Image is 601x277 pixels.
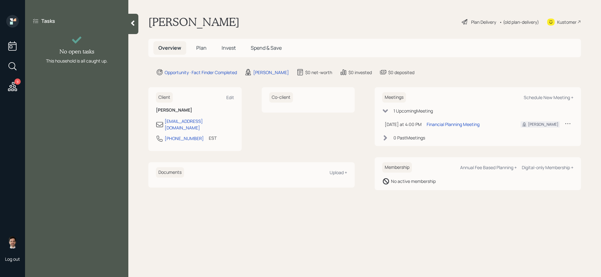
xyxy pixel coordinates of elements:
div: 1 Upcoming Meeting [393,108,433,114]
div: EST [209,135,217,141]
div: $0 invested [348,69,372,76]
div: Financial Planning Meeting [427,121,480,128]
span: Plan [196,44,207,51]
div: Annual Fee Based Planning + [460,164,517,170]
span: Invest [222,44,236,51]
h6: Membership [382,162,412,173]
div: Digital-only Membership + [522,164,573,170]
h4: No open tasks [59,48,94,55]
h6: Documents [156,167,184,178]
div: Edit [226,94,234,100]
div: 9 [14,78,21,85]
div: [EMAIL_ADDRESS][DOMAIN_NAME] [165,118,234,131]
h6: Co-client [269,92,293,103]
div: [PHONE_NUMBER] [165,135,204,142]
div: This household is all caught up. [46,58,108,64]
div: [PERSON_NAME] [253,69,289,76]
div: [DATE] at 4:00 PM [385,121,422,128]
label: Tasks [41,18,55,24]
div: Plan Delivery [471,19,496,25]
div: No active membership [391,178,436,184]
h1: [PERSON_NAME] [148,15,239,29]
h6: Meetings [382,92,406,103]
div: • (old plan-delivery) [499,19,539,25]
h6: [PERSON_NAME] [156,108,234,113]
h6: Client [156,92,173,103]
img: jonah-coleman-headshot.png [6,236,19,249]
div: [PERSON_NAME] [528,122,558,127]
div: 0 Past Meeting s [393,134,425,141]
div: Opportunity · Fact Finder Completed [165,69,237,76]
div: $0 deposited [388,69,414,76]
span: Spend & Save [251,44,282,51]
div: Upload + [330,169,347,175]
div: Log out [5,256,20,262]
div: Schedule New Meeting + [524,94,573,100]
div: $0 net-worth [305,69,332,76]
span: Overview [158,44,181,51]
div: Kustomer [557,19,577,25]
